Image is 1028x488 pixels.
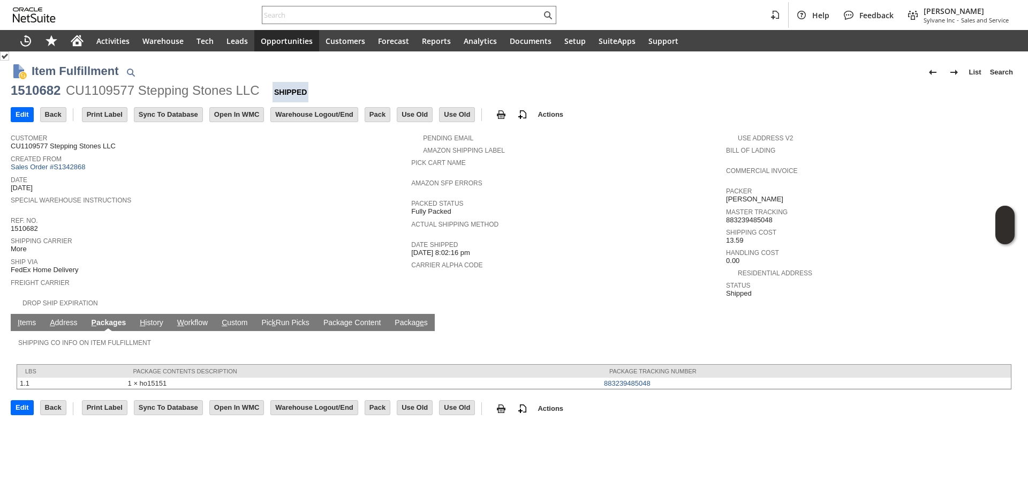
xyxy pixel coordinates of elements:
[986,64,1017,81] a: Search
[642,30,685,51] a: Support
[533,404,568,412] a: Actions
[254,30,319,51] a: Opportunities
[11,217,38,224] a: Ref. No.
[196,36,214,46] span: Tech
[96,36,130,46] span: Activities
[319,30,372,51] a: Customers
[926,66,939,79] img: Previous
[175,318,210,328] a: Workflow
[440,401,474,415] input: Use Old
[392,318,430,328] a: Packages
[344,318,349,327] span: g
[604,379,651,387] a: 883239485048
[50,318,55,327] span: A
[13,7,56,22] svg: logo
[495,108,508,121] img: print.svg
[11,163,88,171] a: Sales Order #S1342868
[11,245,27,253] span: More
[726,229,776,236] a: Shipping Cost
[11,155,62,163] a: Created From
[957,16,959,24] span: -
[18,339,151,347] a: Shipping Co Info on Item Fulfillment
[177,318,184,327] span: W
[18,318,20,327] span: I
[11,184,33,192] span: [DATE]
[11,142,116,151] span: CU1109577 Stepping Stones LLC
[648,36,678,46] span: Support
[11,224,38,233] span: 1510682
[726,187,752,195] a: Packer
[11,176,27,184] a: Date
[64,30,90,51] a: Home
[11,279,70,287] a: Freight Carrier
[599,36,636,46] span: SuiteApps
[516,108,529,121] img: add-record.svg
[411,261,482,269] a: Carrier Alpha Code
[219,318,250,328] a: Custom
[411,249,470,257] span: [DATE] 8:02:16 pm
[137,318,166,328] a: History
[411,207,451,216] span: Fully Packed
[41,401,66,415] input: Back
[423,147,505,154] a: Amazon Shipping Label
[11,197,131,204] a: Special Warehouse Instructions
[271,108,357,122] input: Warehouse Logout/End
[420,318,424,327] span: e
[726,249,779,257] a: Handling Cost
[592,30,642,51] a: SuiteApps
[222,318,227,327] span: C
[82,108,127,122] input: Print Label
[998,316,1011,329] a: Unrolled view on
[812,10,829,20] span: Help
[411,179,482,187] a: Amazon SFP Errors
[25,368,117,374] div: lbs
[11,266,78,274] span: FedEx Home Delivery
[220,30,254,51] a: Leads
[71,34,84,47] svg: Home
[726,236,744,245] span: 13.59
[609,368,1003,374] div: Package Tracking Number
[924,6,1009,16] span: [PERSON_NAME]
[11,401,33,415] input: Edit
[411,200,463,207] a: Packed Status
[859,10,894,20] span: Feedback
[261,36,313,46] span: Opportunities
[11,134,47,142] a: Customer
[372,30,415,51] a: Forecast
[948,66,961,79] img: Next
[415,30,457,51] a: Reports
[271,401,357,415] input: Warehouse Logout/End
[464,36,497,46] span: Analytics
[273,82,308,102] div: Shipped
[66,82,260,99] div: CU1109577 Stepping Stones LLC
[422,36,451,46] span: Reports
[378,36,409,46] span: Forecast
[92,318,96,327] span: P
[226,36,248,46] span: Leads
[89,318,129,328] a: Packages
[726,195,783,204] span: [PERSON_NAME]
[326,36,365,46] span: Customers
[558,30,592,51] a: Setup
[15,318,39,328] a: Items
[11,82,61,99] div: 1510682
[726,282,751,289] a: Status
[924,16,955,24] span: Sylvane Inc
[726,216,773,224] span: 883239485048
[82,401,127,415] input: Print Label
[134,401,202,415] input: Sync To Database
[11,237,72,245] a: Shipping Carrier
[411,159,466,167] a: Pick Cart Name
[45,34,58,47] svg: Shortcuts
[533,110,568,118] a: Actions
[423,134,473,142] a: Pending Email
[262,9,541,21] input: Search
[133,368,593,374] div: Package Contents Description
[17,378,125,389] td: 1.1
[726,289,752,298] span: Shipped
[134,108,202,122] input: Sync To Database
[411,241,458,249] a: Date Shipped
[564,36,586,46] span: Setup
[411,221,498,228] a: Actual Shipping Method
[11,258,37,266] a: Ship Via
